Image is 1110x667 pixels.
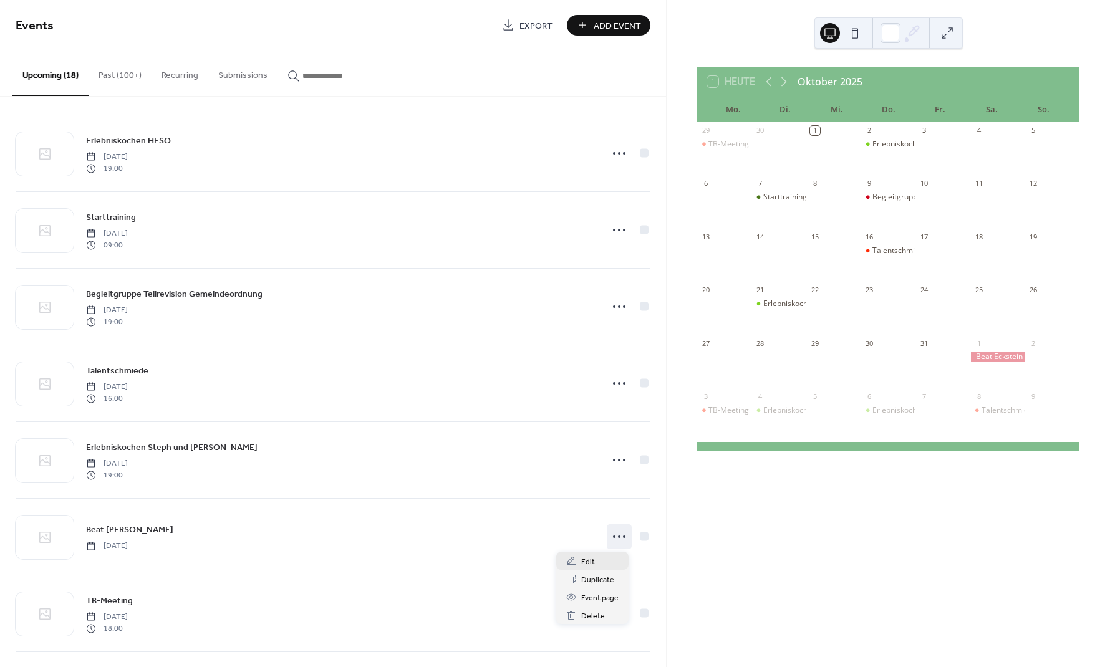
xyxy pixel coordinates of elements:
[581,592,619,605] span: Event page
[1028,338,1038,348] div: 2
[974,179,983,188] div: 11
[86,228,128,239] span: [DATE]
[12,50,89,96] button: Upcoming (18)
[974,286,983,295] div: 25
[974,391,983,401] div: 8
[86,593,133,608] a: TB-Meeting
[701,232,710,241] div: 13
[919,232,929,241] div: 17
[1028,126,1038,135] div: 5
[519,19,553,32] span: Export
[567,15,650,36] button: Add Event
[914,97,966,122] div: Fr.
[752,299,807,309] div: Erlebniskochen Steph und Nathalie
[581,555,595,569] span: Edit
[86,381,128,393] span: [DATE]
[970,352,1025,362] div: Beat Eckstein
[974,232,983,241] div: 18
[1018,97,1069,122] div: So.
[707,97,759,122] div: Mo.
[763,405,855,416] div: Erlebniskochen mit Regula
[919,391,929,401] div: 7
[86,211,136,224] span: Starttraining
[810,232,819,241] div: 15
[701,286,710,295] div: 20
[756,179,765,188] div: 7
[756,338,765,348] div: 28
[86,210,136,224] a: Starttraining
[861,246,916,256] div: Talentschmiede
[697,139,752,150] div: TB-Meeting
[810,179,819,188] div: 8
[86,440,258,454] a: Erlebniskochen Steph und [PERSON_NAME]
[861,139,916,150] div: Erlebniskochen HESO
[86,135,171,148] span: Erlebniskochen HESO
[581,573,614,587] span: Duplicate
[919,126,929,135] div: 3
[697,405,752,416] div: TB-Meeting
[865,179,874,188] div: 9
[862,97,914,122] div: Do.
[1028,286,1038,295] div: 26
[865,126,874,135] div: 2
[86,441,258,454] span: Erlebniskochen Steph und [PERSON_NAME]
[1028,232,1038,241] div: 19
[810,338,819,348] div: 29
[974,338,983,348] div: 1
[86,393,128,404] span: 16:00
[581,610,605,623] span: Delete
[966,97,1018,122] div: Sa.
[865,232,874,241] div: 16
[208,50,277,95] button: Submissions
[493,15,562,36] a: Export
[872,139,947,150] div: Erlebniskochen HESO
[756,126,765,135] div: 30
[86,522,173,537] a: Beat [PERSON_NAME]
[86,163,128,174] span: 19:00
[752,405,807,416] div: Erlebniskochen mit Regula
[1028,391,1038,401] div: 9
[970,405,1025,416] div: Talentschmiede
[701,338,710,348] div: 27
[919,286,929,295] div: 24
[86,316,128,327] span: 19:00
[86,363,148,378] a: Talentschmiede
[872,192,1031,203] div: Begleitgruppe Teilrevision Gemeindeordnung
[86,305,128,316] span: [DATE]
[86,540,128,552] span: [DATE]
[86,595,133,608] span: TB-Meeting
[752,192,807,203] div: Starttraining
[919,338,929,348] div: 31
[86,365,148,378] span: Talentschmiede
[86,133,171,148] a: Erlebniskochen HESO
[1028,179,1038,188] div: 12
[810,286,819,295] div: 22
[865,286,874,295] div: 23
[919,179,929,188] div: 10
[811,97,862,122] div: Mi.
[701,179,710,188] div: 6
[86,288,263,301] span: Begleitgruppe Teilrevision Gemeindeordnung
[763,299,914,309] div: Erlebniskochen Steph und [PERSON_NAME]
[810,126,819,135] div: 1
[756,232,765,241] div: 14
[152,50,208,95] button: Recurring
[86,151,128,163] span: [DATE]
[759,97,811,122] div: Di.
[16,14,54,38] span: Events
[701,391,710,401] div: 3
[872,246,928,256] div: Talentschmiede
[594,19,641,32] span: Add Event
[756,286,765,295] div: 21
[86,239,128,251] span: 09:00
[708,139,749,150] div: TB-Meeting
[865,391,874,401] div: 6
[86,458,128,469] span: [DATE]
[763,192,807,203] div: Starttraining
[86,469,128,481] span: 19:00
[798,74,862,89] div: Oktober 2025
[701,126,710,135] div: 29
[89,50,152,95] button: Past (100+)
[810,391,819,401] div: 5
